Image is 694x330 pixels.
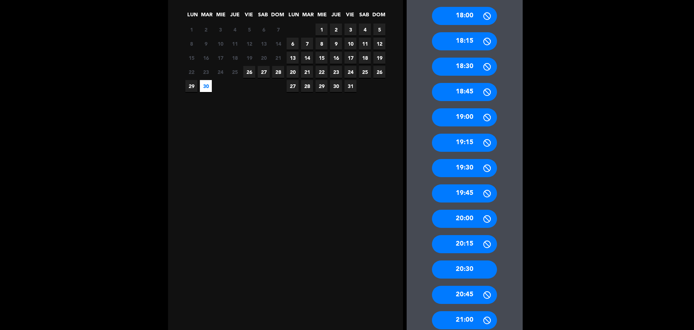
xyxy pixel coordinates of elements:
div: 18:30 [432,58,497,76]
span: 30 [200,80,212,92]
span: 21 [301,66,313,78]
span: 26 [243,66,255,78]
span: 23 [330,66,342,78]
span: 16 [330,52,342,64]
span: DOM [372,11,384,22]
span: 5 [373,24,385,35]
span: 15 [316,52,327,64]
span: 12 [243,38,255,50]
span: MIE [215,11,227,22]
span: 27 [258,66,270,78]
span: JUE [330,11,342,22]
div: 20:15 [432,235,497,253]
span: 7 [272,24,284,35]
span: 18 [359,52,371,64]
span: 2 [200,24,212,35]
span: VIE [344,11,356,22]
span: 19 [373,52,385,64]
span: 14 [272,38,284,50]
span: 27 [287,80,299,92]
span: 6 [258,24,270,35]
span: 10 [214,38,226,50]
span: 11 [359,38,371,50]
span: MIE [316,11,328,22]
span: 13 [287,52,299,64]
span: 16 [200,52,212,64]
span: 20 [258,52,270,64]
div: 20:30 [432,260,497,279]
span: 11 [229,38,241,50]
span: 6 [287,38,299,50]
span: 18 [229,52,241,64]
span: 8 [316,38,327,50]
span: 24 [344,66,356,78]
span: 28 [272,66,284,78]
span: 12 [373,38,385,50]
span: 14 [301,52,313,64]
div: 18:45 [432,83,497,101]
div: 19:00 [432,108,497,126]
div: 19:15 [432,134,497,152]
span: 13 [258,38,270,50]
span: 2 [330,24,342,35]
span: LUN [187,11,198,22]
span: 1 [316,24,327,35]
span: 30 [330,80,342,92]
span: 29 [316,80,327,92]
span: 22 [316,66,327,78]
div: 21:00 [432,311,497,329]
span: 21 [272,52,284,64]
span: 17 [344,52,356,64]
span: LUN [288,11,300,22]
span: 19 [243,52,255,64]
div: 18:15 [432,32,497,50]
span: 9 [330,38,342,50]
div: 18:00 [432,7,497,25]
span: JUE [229,11,241,22]
span: 24 [214,66,226,78]
span: 5 [243,24,255,35]
span: DOM [271,11,283,22]
span: 20 [287,66,299,78]
span: 26 [373,66,385,78]
span: 23 [200,66,212,78]
div: 19:30 [432,159,497,177]
span: 4 [359,24,371,35]
div: 20:00 [432,210,497,228]
span: 15 [185,52,197,64]
span: 8 [185,38,197,50]
span: 25 [229,66,241,78]
div: 19:45 [432,184,497,202]
span: 29 [185,80,197,92]
span: 25 [359,66,371,78]
span: 3 [214,24,226,35]
span: 10 [344,38,356,50]
span: 9 [200,38,212,50]
span: 22 [185,66,197,78]
span: 4 [229,24,241,35]
span: 17 [214,52,226,64]
span: VIE [243,11,255,22]
span: SAB [257,11,269,22]
span: SAB [358,11,370,22]
div: 20:45 [432,286,497,304]
span: 7 [301,38,313,50]
span: 28 [301,80,313,92]
span: MAR [201,11,213,22]
span: MAR [302,11,314,22]
span: 1 [185,24,197,35]
span: 3 [344,24,356,35]
span: 31 [344,80,356,92]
